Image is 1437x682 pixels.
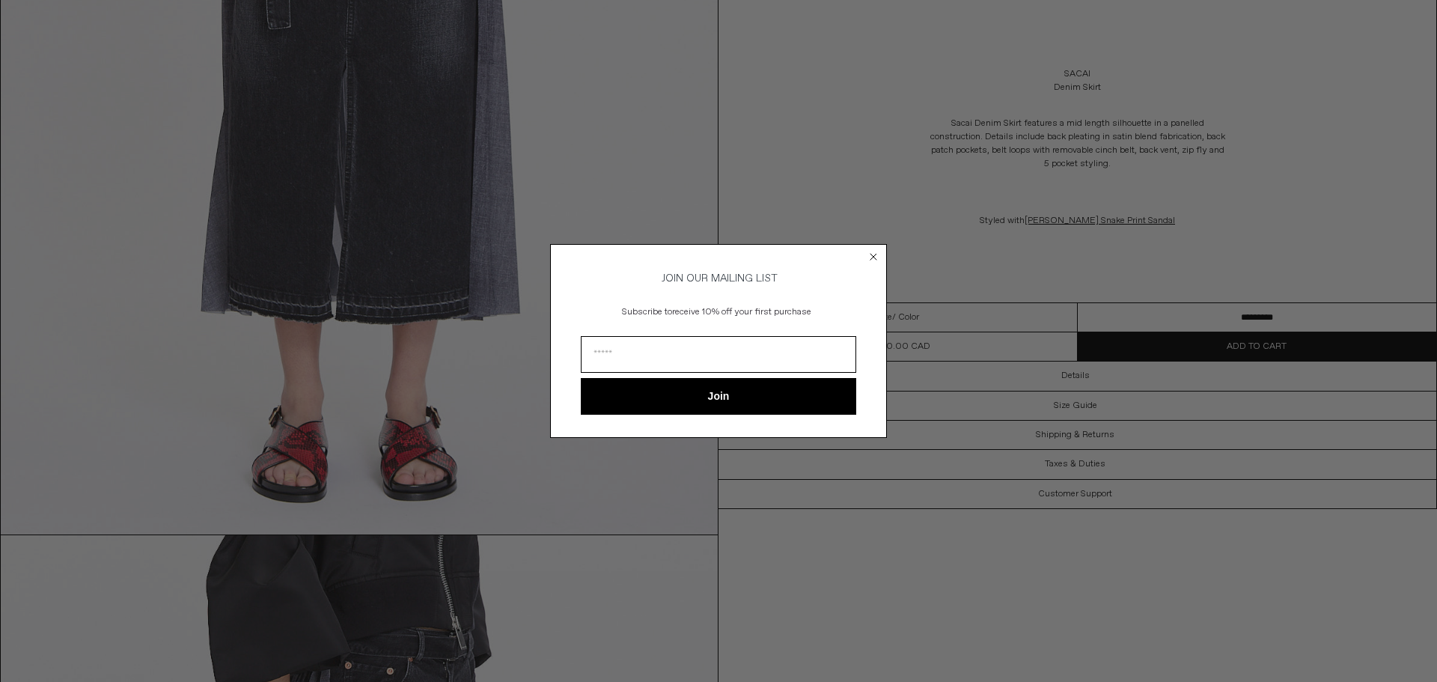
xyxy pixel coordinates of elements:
input: Email [581,336,856,373]
span: JOIN OUR MAILING LIST [659,272,778,285]
button: Join [581,378,856,415]
span: Subscribe to [622,306,672,318]
span: receive 10% off your first purchase [672,306,811,318]
button: Close dialog [866,249,881,264]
